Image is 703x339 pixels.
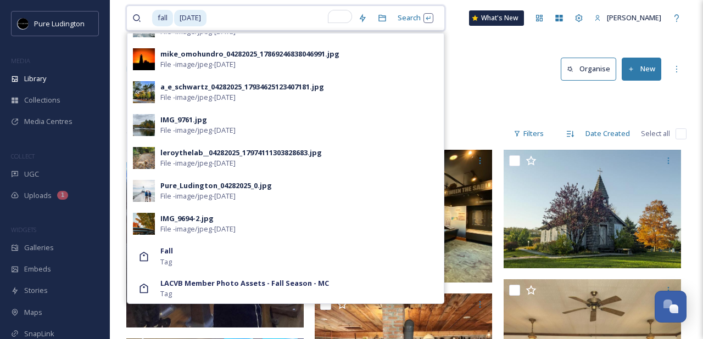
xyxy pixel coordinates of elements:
span: Select all [641,128,670,139]
span: File - image/jpeg - [DATE] [160,125,236,135]
span: File - image/jpeg - [DATE] [160,59,236,70]
button: Open Chat [655,291,687,323]
span: UGC [24,169,39,179]
div: 1 [57,191,68,200]
span: SnapLink [24,329,54,339]
span: Library [24,74,46,84]
span: Embeds [24,264,51,274]
span: File - image/jpeg - [DATE] [160,224,236,234]
span: Galleries [24,242,54,253]
span: COLLECT [11,152,35,160]
div: Filters [508,123,549,144]
a: What's New [469,10,524,26]
span: Tag [160,289,172,299]
span: File - image/jpeg - [DATE] [160,191,236,201]
span: File - image/jpeg - [DATE] [160,92,236,103]
span: Media Centres [24,116,72,127]
div: IMG_9761.jpg [160,115,207,125]
input: To enrich screen reader interactions, please activate Accessibility in Grammarly extension settings [208,6,353,30]
div: Search [392,7,439,29]
button: Organise [561,58,616,80]
img: 7b85cbf8-fe24-47dd-bccc-6b222c4272b4.jpg [133,81,155,103]
a: [PERSON_NAME] [589,7,667,29]
div: IMG_9694-2.jpg [160,213,214,224]
span: WIDGETS [11,225,36,234]
div: Pure_Ludington_04282025_0.jpg [160,180,272,191]
span: Stories [24,285,48,296]
span: [DATE] [174,10,207,26]
span: Uploads [24,190,52,201]
img: IMG_7291.jpeg [126,150,304,327]
img: b2500dd2-93c3-4899-9740-2d875b92d184.jpg [133,48,155,70]
div: Date Created [580,123,635,144]
span: Maps [24,307,42,318]
button: New [622,58,661,80]
span: Collections [24,95,60,105]
span: Tag [160,257,172,267]
img: Todd Reed_White Pine Village_1947_V_G_redone 8-4-14_1000px.jpg [504,150,681,268]
span: 9 file s [126,128,144,139]
strong: Fall [160,246,173,256]
img: 77b8f491-3677-440d-9ad1-e14174febe37.jpg [133,114,155,136]
div: mike_omohundro_04282025_17869246838046991.jpg [160,49,339,59]
div: a_e_schwartz_04282025_17934625123407181.jpg [160,82,324,92]
img: eebc9692-234b-4b5e-af78-cc474316f032.jpg [133,213,155,235]
div: leroythelab__04282025_17974111303828683.jpg [160,148,322,158]
span: Pure Ludington [34,19,85,29]
img: pureludingtonF-2.png [18,18,29,29]
span: [PERSON_NAME] [607,13,661,22]
a: Organise [561,58,622,80]
img: ea9df0cd-116c-4cd4-b9ba-d5c77af507b0.jpg [133,180,155,202]
span: MEDIA [11,56,30,65]
span: fall [152,10,173,26]
strong: LACVB Member Photo Assets - Fall Season - MC [160,278,329,288]
img: 572c5ec0-0fb6-48dc-b3bd-8f2754bed60b.jpg [133,147,155,169]
span: File - image/jpeg - [DATE] [160,158,236,168]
